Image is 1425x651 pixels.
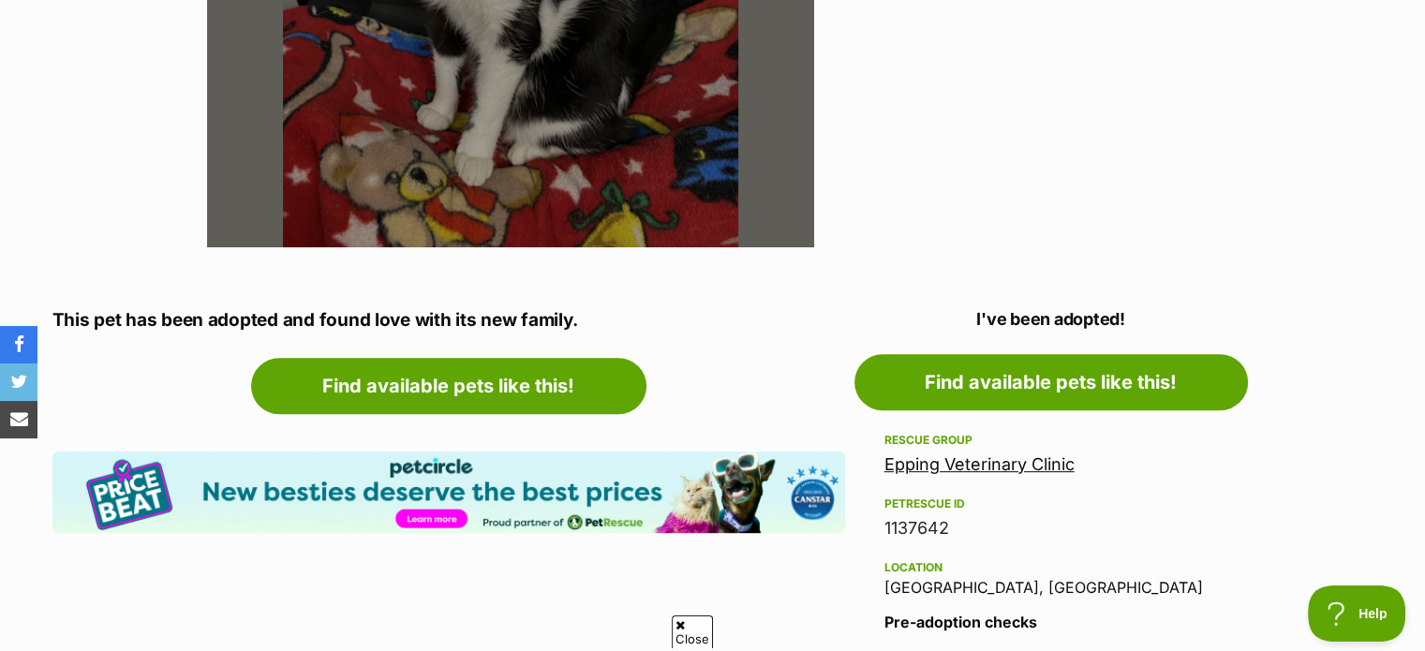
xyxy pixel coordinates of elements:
[854,354,1248,410] a: Find available pets like this!
[251,358,646,414] a: Find available pets like this!
[884,454,1075,474] a: Epping Veterinary Clinic
[884,560,1218,575] div: Location
[884,433,1218,448] div: Rescue group
[884,515,1218,541] div: 1137642
[52,307,845,334] p: This pet has been adopted and found love with its new family.
[52,451,845,533] img: Pet Circle promo banner
[884,611,1218,633] h3: Pre-adoption checks
[854,306,1248,332] p: I've been adopted!
[1308,585,1406,642] iframe: Help Scout Beacon - Open
[672,615,713,648] span: Close
[884,496,1218,511] div: PetRescue ID
[884,556,1218,596] div: [GEOGRAPHIC_DATA], [GEOGRAPHIC_DATA]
